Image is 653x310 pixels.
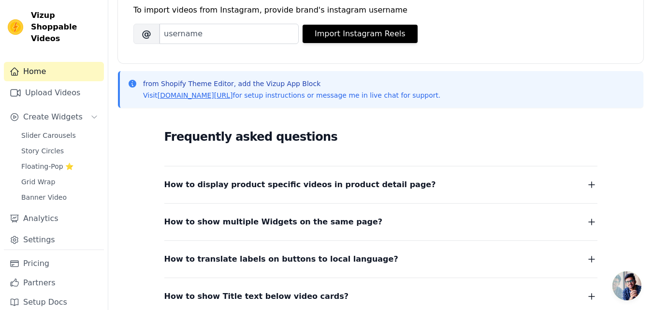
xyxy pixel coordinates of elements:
[15,175,104,189] a: Grid Wrap
[303,25,418,43] button: Import Instagram Reels
[164,290,349,303] span: How to show Title text below video cards?
[4,83,104,103] a: Upload Videos
[4,273,104,293] a: Partners
[21,177,55,187] span: Grid Wrap
[21,131,76,140] span: Slider Carousels
[21,192,67,202] span: Banner Video
[164,215,597,229] button: How to show multiple Widgets on the same page?
[4,62,104,81] a: Home
[23,111,83,123] span: Create Widgets
[164,215,383,229] span: How to show multiple Widgets on the same page?
[160,24,299,44] input: username
[164,252,597,266] button: How to translate labels on buttons to local language?
[8,19,23,35] img: Vizup
[164,127,597,147] h2: Frequently asked questions
[21,146,64,156] span: Story Circles
[4,209,104,228] a: Analytics
[31,10,100,44] span: Vizup Shoppable Videos
[15,144,104,158] a: Story Circles
[164,252,398,266] span: How to translate labels on buttons to local language?
[15,191,104,204] a: Banner Video
[4,254,104,273] a: Pricing
[164,178,597,192] button: How to display product specific videos in product detail page?
[4,230,104,250] a: Settings
[133,24,160,44] span: @
[143,90,440,100] p: Visit for setup instructions or message me in live chat for support.
[4,107,104,127] button: Create Widgets
[21,162,73,171] span: Floating-Pop ⭐
[164,178,436,192] span: How to display product specific videos in product detail page?
[15,160,104,173] a: Floating-Pop ⭐
[15,129,104,142] a: Slider Carousels
[612,271,641,300] div: Open chat
[133,4,628,16] div: To import videos from Instagram, provide brand's instagram username
[143,79,440,89] p: from Shopify Theme Editor, add the Vizup App Block
[164,290,597,303] button: How to show Title text below video cards?
[158,91,233,99] a: [DOMAIN_NAME][URL]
